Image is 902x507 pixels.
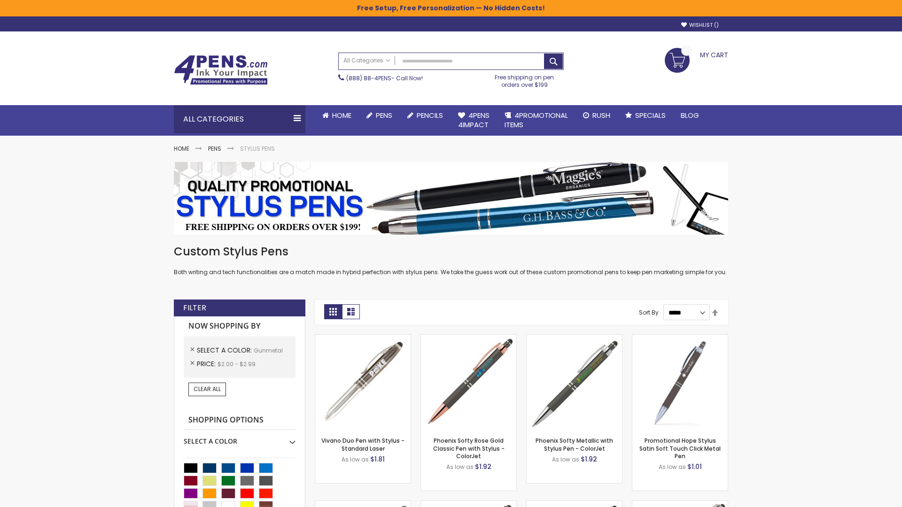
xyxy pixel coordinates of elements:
[194,385,221,393] span: Clear All
[184,410,295,430] strong: Shopping Options
[485,70,564,89] div: Free shipping on pen orders over $199
[497,105,575,136] a: 4PROMOTIONALITEMS
[184,430,295,446] div: Select A Color
[370,454,385,464] span: $1.81
[527,335,622,430] img: Phoenix Softy Metallic with Stylus Pen - ColorJet-Gunmetal
[188,383,226,396] a: Clear All
[174,145,189,153] a: Home
[342,455,369,463] span: As low as
[321,437,404,452] a: Vivano Duo Pen with Stylus - Standard Laser
[208,145,221,153] a: Pens
[421,334,516,342] a: Phoenix Softy Rose Gold Classic Pen with Stylus - ColorJet-Gunmetal
[240,145,275,153] strong: Stylus Pens
[197,359,218,369] span: Price
[359,105,400,126] a: Pens
[475,462,491,471] span: $1.92
[174,162,728,235] img: Stylus Pens
[332,110,351,120] span: Home
[505,110,568,130] span: 4PROMOTIONAL ITEMS
[174,244,728,259] h1: Custom Stylus Pens
[527,334,622,342] a: Phoenix Softy Metallic with Stylus Pen - ColorJet-Gunmetal
[174,55,268,85] img: 4Pens Custom Pens and Promotional Products
[417,110,443,120] span: Pencils
[315,105,359,126] a: Home
[324,304,342,319] strong: Grid
[315,334,411,342] a: Vivano Duo Pen with Stylus - Standard Laser-Gunmetal
[400,105,451,126] a: Pencils
[339,53,395,69] a: All Categories
[639,437,721,460] a: Promotional Hope Stylus Satin Soft Touch Click Metal Pen
[632,335,728,430] img: Promotional Hope Stylus Satin Soft Touch Click Metal Pen-Gunmetal
[552,455,579,463] span: As low as
[346,74,423,82] span: - Call Now!
[433,437,505,460] a: Phoenix Softy Rose Gold Classic Pen with Stylus - ColorJet
[536,437,613,452] a: Phoenix Softy Metallic with Stylus Pen - ColorJet
[635,110,666,120] span: Specials
[421,335,516,430] img: Phoenix Softy Rose Gold Classic Pen with Stylus - ColorJet-Gunmetal
[659,463,686,471] span: As low as
[681,22,719,29] a: Wishlist
[315,335,411,430] img: Vivano Duo Pen with Stylus - Standard Laser-Gunmetal
[376,110,392,120] span: Pens
[183,303,206,313] strong: Filter
[632,334,728,342] a: Promotional Hope Stylus Satin Soft Touch Click Metal Pen-Gunmetal
[687,462,702,471] span: $1.01
[254,346,283,354] span: Gunmetal
[618,105,673,126] a: Specials
[575,105,618,126] a: Rush
[346,74,391,82] a: (888) 88-4PENS
[639,308,659,316] label: Sort By
[184,316,295,336] strong: Now Shopping by
[174,105,305,133] div: All Categories
[458,110,490,130] span: 4Pens 4impact
[218,360,256,368] span: $2.00 - $2.99
[451,105,497,136] a: 4Pens4impact
[446,463,474,471] span: As low as
[197,346,254,355] span: Select A Color
[174,244,728,277] div: Both writing and tech functionalities are a match made in hybrid perfection with stylus pens. We ...
[592,110,610,120] span: Rush
[581,454,597,464] span: $1.92
[343,57,390,64] span: All Categories
[673,105,707,126] a: Blog
[681,110,699,120] span: Blog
